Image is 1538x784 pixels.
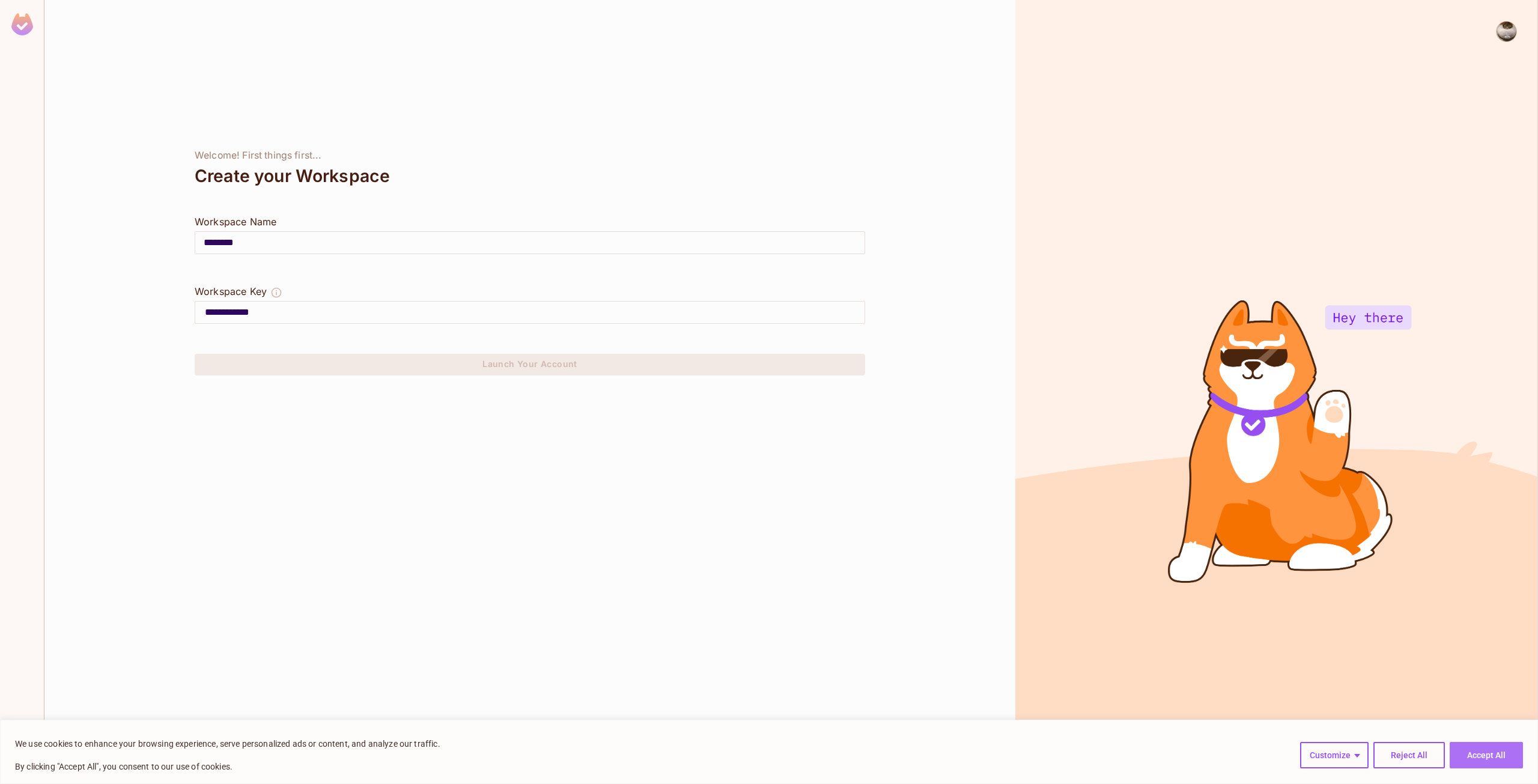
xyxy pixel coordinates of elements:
div: Workspace Name [195,214,865,229]
img: martial [1497,22,1516,41]
div: Welcome! First things first... [195,150,865,162]
button: Launch Your Account [195,354,865,375]
p: We use cookies to enhance your browsing experience, serve personalized ads or content, and analyz... [15,737,440,751]
button: Reject All [1373,742,1445,768]
button: The Workspace Key is unique, and serves as the identifier of your workspace. [270,284,282,301]
div: Workspace Key [195,284,267,299]
button: Customize [1300,742,1369,768]
p: By clicking "Accept All", you consent to our use of cookies. [15,759,440,774]
div: Create your Workspace [195,162,865,190]
img: SReyMgAAAABJRU5ErkJggg== [11,13,33,35]
button: Accept All [1450,742,1523,768]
